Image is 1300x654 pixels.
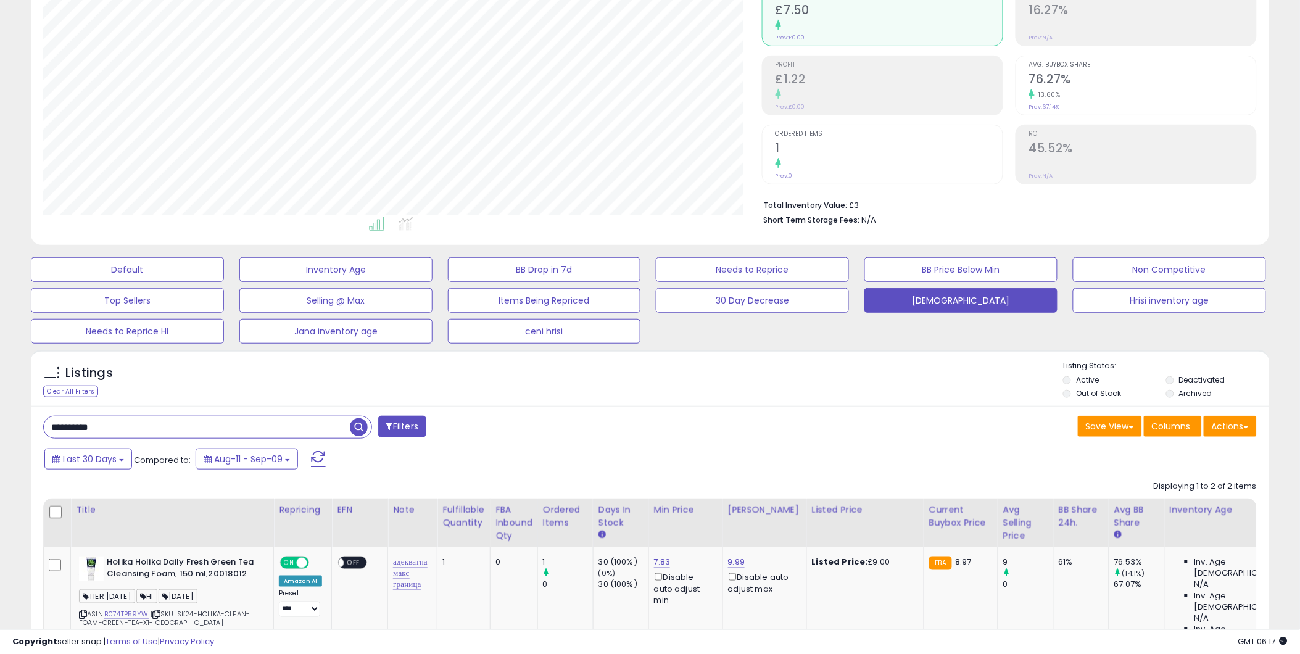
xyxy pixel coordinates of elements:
a: Privacy Policy [160,635,214,647]
h2: £7.50 [776,3,1003,20]
button: Default [31,257,224,282]
div: Disable auto adjust min [654,571,713,606]
span: Aug-11 - Sep-09 [214,453,283,465]
b: Listed Price: [812,556,868,568]
span: HI [136,589,157,603]
li: £3 [764,197,1248,212]
div: Ordered Items [543,503,588,529]
span: ON [281,558,297,568]
b: Holika Holika Daily Fresh Green Tea Cleansing Foam, 150 ml,20018012 [107,557,257,582]
h2: 1 [776,141,1003,158]
p: Listing States: [1063,360,1269,372]
span: [DATE] [159,589,197,603]
div: 1 [543,557,593,568]
button: ceni hrisi [448,319,641,344]
div: 0 [495,557,528,568]
div: 0 [543,579,593,590]
span: N/A [862,214,877,226]
h2: 16.27% [1029,3,1256,20]
button: Hrisi inventory age [1073,288,1266,313]
small: Prev: N/A [1029,172,1053,180]
small: Prev: N/A [1029,34,1053,41]
div: Note [393,503,432,516]
button: Top Sellers [31,288,224,313]
a: 9.99 [728,556,745,568]
button: Needs to Reprice HI [31,319,224,344]
button: Columns [1144,416,1202,437]
span: | SKU: SK24-HOLIKA-CLEAN-FOAM-GREEN-TEA-X1-[GEOGRAPHIC_DATA] [79,609,250,627]
b: Short Term Storage Fees: [764,215,860,225]
small: Prev: 0 [776,172,793,180]
span: TIER [DATE] [79,589,135,603]
small: FBA [929,557,952,570]
div: 67.07% [1114,579,1164,590]
label: Archived [1179,388,1212,399]
span: Ordered Items [776,131,1003,138]
span: N/A [1194,579,1209,590]
small: (14.1%) [1122,568,1145,578]
button: [DEMOGRAPHIC_DATA] [864,288,1058,313]
div: EFN [337,503,383,516]
div: 30 (100%) [598,557,648,568]
div: Days In Stock [598,503,644,529]
button: BB Drop in 7d [448,257,641,282]
small: 13.60% [1035,90,1061,99]
div: Min Price [654,503,718,516]
label: Active [1076,375,1099,385]
button: Needs to Reprice [656,257,849,282]
h2: 45.52% [1029,141,1256,158]
div: 30 (100%) [598,579,648,590]
span: Last 30 Days [63,453,117,465]
span: N/A [1194,613,1209,624]
small: (0%) [598,568,616,578]
div: Preset: [279,589,322,617]
div: Current Buybox Price [929,503,993,529]
button: Jana inventory age [239,319,433,344]
div: Repricing [279,503,326,516]
button: Aug-11 - Sep-09 [196,449,298,470]
div: 61% [1059,557,1099,568]
div: seller snap | | [12,636,214,648]
div: Clear All Filters [43,386,98,397]
strong: Copyright [12,635,57,647]
button: Inventory Age [239,257,433,282]
button: Items Being Repriced [448,288,641,313]
small: Prev: £0.00 [776,34,805,41]
div: Title [76,503,268,516]
div: Amazon AI [279,576,322,587]
img: 3134ztAeNXL._SL40_.jpg [79,557,104,581]
label: Out of Stock [1076,388,1121,399]
button: Non Competitive [1073,257,1266,282]
div: Disable auto adjust max [728,571,797,595]
button: BB Price Below Min [864,257,1058,282]
div: Displaying 1 to 2 of 2 items [1154,481,1257,492]
span: ROI [1029,131,1256,138]
button: Actions [1204,416,1257,437]
a: 7.83 [654,556,671,568]
div: Avg BB Share [1114,503,1159,529]
button: Filters [378,416,426,437]
span: 2025-10-10 06:17 GMT [1238,635,1288,647]
h2: £1.22 [776,72,1003,89]
small: Prev: £0.00 [776,103,805,110]
div: £9.00 [812,557,914,568]
label: Deactivated [1179,375,1225,385]
h5: Listings [65,365,113,382]
span: Columns [1152,420,1191,433]
span: OFF [307,558,327,568]
button: Save View [1078,416,1142,437]
small: Avg BB Share. [1114,529,1122,540]
button: Selling @ Max [239,288,433,313]
div: BB Share 24h. [1059,503,1104,529]
button: Last 30 Days [44,449,132,470]
div: 1 [442,557,481,568]
div: [PERSON_NAME] [728,503,801,516]
div: Fulfillable Quantity [442,503,485,529]
small: Days In Stock. [598,529,606,540]
span: Profit [776,62,1003,68]
div: 0 [1003,579,1053,590]
a: Terms of Use [106,635,158,647]
div: FBA inbound Qty [495,503,532,542]
span: OFF [344,558,364,568]
span: 8.97 [955,556,972,568]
